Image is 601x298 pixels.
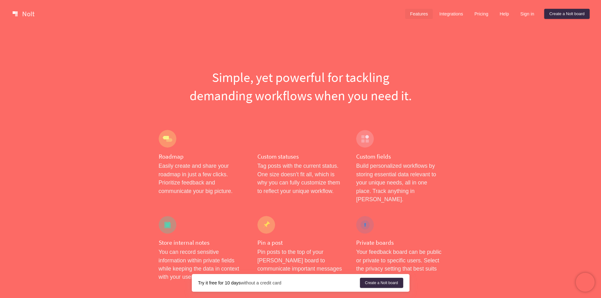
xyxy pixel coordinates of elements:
[257,162,344,195] p: Tag posts with the current status. One size doesn’t fit all, which is why you can fully customize...
[159,239,245,247] h4: Store internal notes
[356,153,442,161] h4: Custom fields
[356,239,442,247] h4: Private boards
[159,68,443,105] h1: Simple, yet powerful for tackling demanding workflows when you need it.
[159,248,245,281] p: You can record sensitive information within private fields while keeping the data in context with...
[495,9,514,19] a: Help
[356,248,442,281] p: Your feedback board can be public or private to specific users. Select the privacy setting that b...
[544,9,590,19] a: Create a Nolt board
[257,248,344,289] p: Pin posts to the top of your [PERSON_NAME] board to communicate important messages to your users,...
[198,280,360,286] div: without a credit card
[434,9,468,19] a: Integrations
[356,162,442,203] p: Build personalized workflows by storing essential data relevant to your unique needs, all in one ...
[360,278,403,288] a: Create a Nolt board
[515,9,539,19] a: Sign in
[159,162,245,195] p: Easily create and share your roadmap in just a few clicks. Prioritize feedback and communicate yo...
[159,153,245,161] h4: Roadmap
[257,153,344,161] h4: Custom statuses
[576,273,595,292] iframe: Chatra live chat
[405,9,433,19] a: Features
[469,9,493,19] a: Pricing
[257,239,344,247] h4: Pin a post
[198,280,241,285] strong: Try it free for 10 days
